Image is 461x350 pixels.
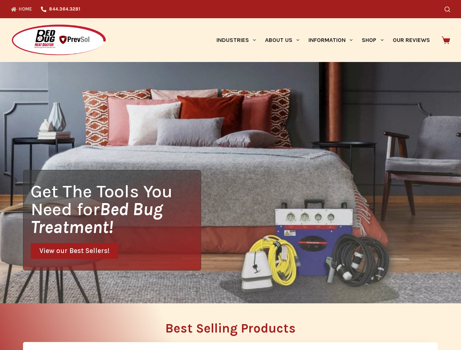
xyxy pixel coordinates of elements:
a: Shop [357,18,388,62]
h2: Best Selling Products [23,322,438,335]
a: About Us [260,18,304,62]
a: Information [304,18,357,62]
nav: Primary [212,18,434,62]
img: Prevsol/Bed Bug Heat Doctor [11,24,107,57]
span: View our Best Sellers! [39,248,110,254]
a: View our Best Sellers! [31,243,118,259]
h1: Get The Tools You Need for [31,182,201,236]
a: Our Reviews [388,18,434,62]
a: Industries [212,18,260,62]
button: Search [445,7,450,12]
i: Bed Bug Treatment! [31,199,163,237]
